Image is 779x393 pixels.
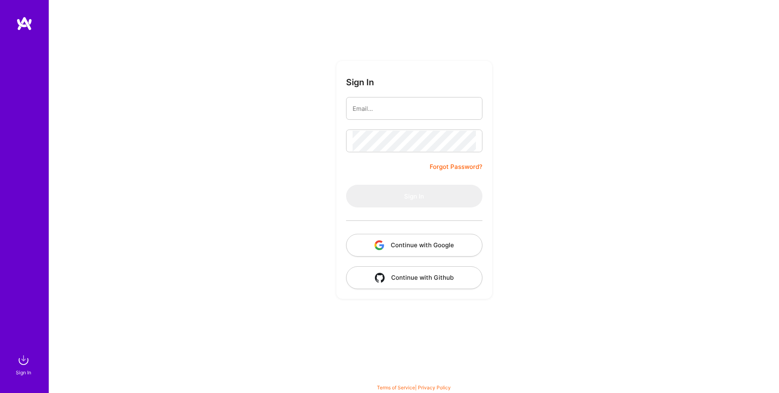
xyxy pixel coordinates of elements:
span: | [377,384,451,391]
div: © 2025 ATeams Inc., All rights reserved. [49,369,779,389]
a: Forgot Password? [430,162,482,172]
img: logo [16,16,32,31]
img: sign in [15,352,32,368]
h3: Sign In [346,77,374,87]
img: icon [375,273,385,283]
button: Continue with Google [346,234,482,257]
div: Sign In [16,368,31,377]
a: Privacy Policy [418,384,451,391]
img: icon [374,240,384,250]
input: Email... [353,98,476,119]
button: Sign In [346,185,482,207]
a: sign inSign In [17,352,32,377]
a: Terms of Service [377,384,415,391]
button: Continue with Github [346,266,482,289]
